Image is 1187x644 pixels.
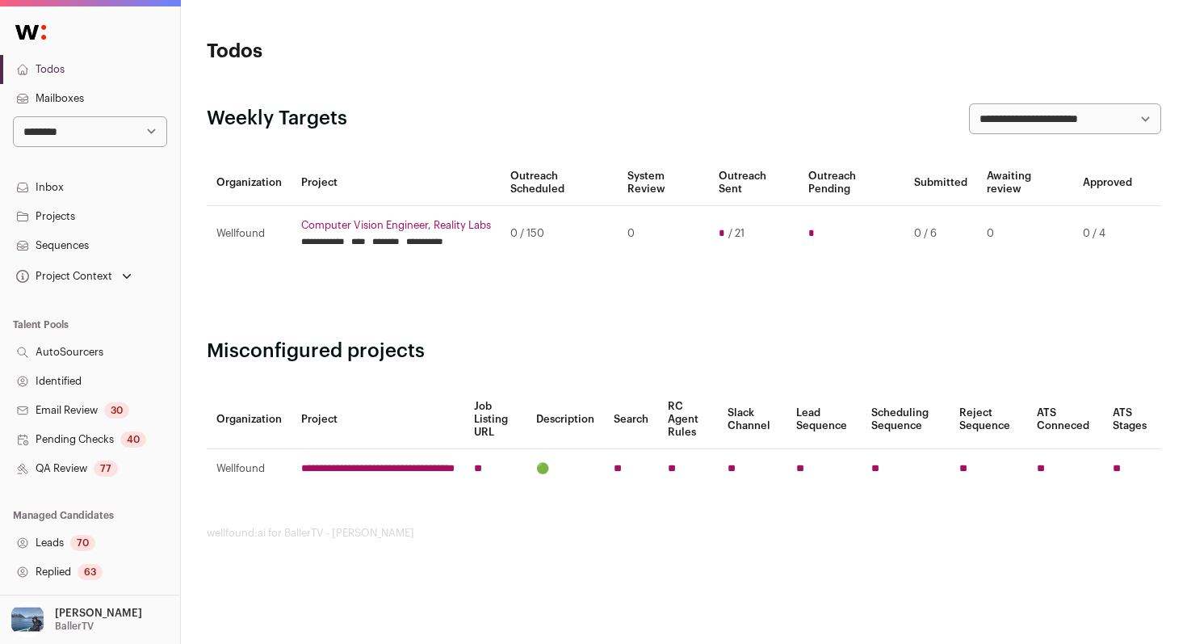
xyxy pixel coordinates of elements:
[207,449,292,489] td: Wellfound
[950,390,1027,449] th: Reject Sequence
[977,206,1073,262] td: 0
[501,206,618,262] td: 0 / 150
[207,160,292,206] th: Organization
[786,390,862,449] th: Lead Sequence
[301,219,491,232] a: Computer Vision Engineer, Reality Labs
[207,390,292,449] th: Organization
[6,16,55,48] img: Wellfound
[207,527,1161,540] footer: wellfound:ai for BallerTV - [PERSON_NAME]
[728,227,744,240] span: / 21
[207,339,1161,364] h2: Misconfigured projects
[292,390,464,449] th: Project
[501,160,618,206] th: Outreach Scheduled
[604,390,658,449] th: Search
[13,265,135,288] button: Open dropdown
[292,160,501,206] th: Project
[799,160,904,206] th: Outreach Pending
[70,535,95,551] div: 70
[658,390,718,449] th: RC Agent Rules
[13,270,112,283] div: Project Context
[120,431,146,448] div: 40
[618,160,710,206] th: System Review
[526,449,604,489] td: 🟢
[1103,390,1161,449] th: ATS Stages
[207,39,525,65] h1: Todos
[718,390,786,449] th: Slack Channel
[94,461,118,477] div: 77
[709,160,799,206] th: Outreach Sent
[6,602,145,638] button: Open dropdown
[977,160,1073,206] th: Awaiting review
[55,620,94,633] p: BallerTV
[904,160,977,206] th: Submitted
[1073,206,1142,262] td: 0 / 4
[526,390,604,449] th: Description
[1027,390,1104,449] th: ATS Conneced
[862,390,950,449] th: Scheduling Sequence
[618,206,710,262] td: 0
[104,402,129,419] div: 30
[207,206,292,262] td: Wellfound
[55,607,142,620] p: [PERSON_NAME]
[904,206,977,262] td: 0 / 6
[207,106,347,132] h2: Weekly Targets
[10,602,45,638] img: 17109629-medium_jpg
[464,390,526,449] th: Job Listing URL
[1073,160,1142,206] th: Approved
[78,564,103,580] div: 63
